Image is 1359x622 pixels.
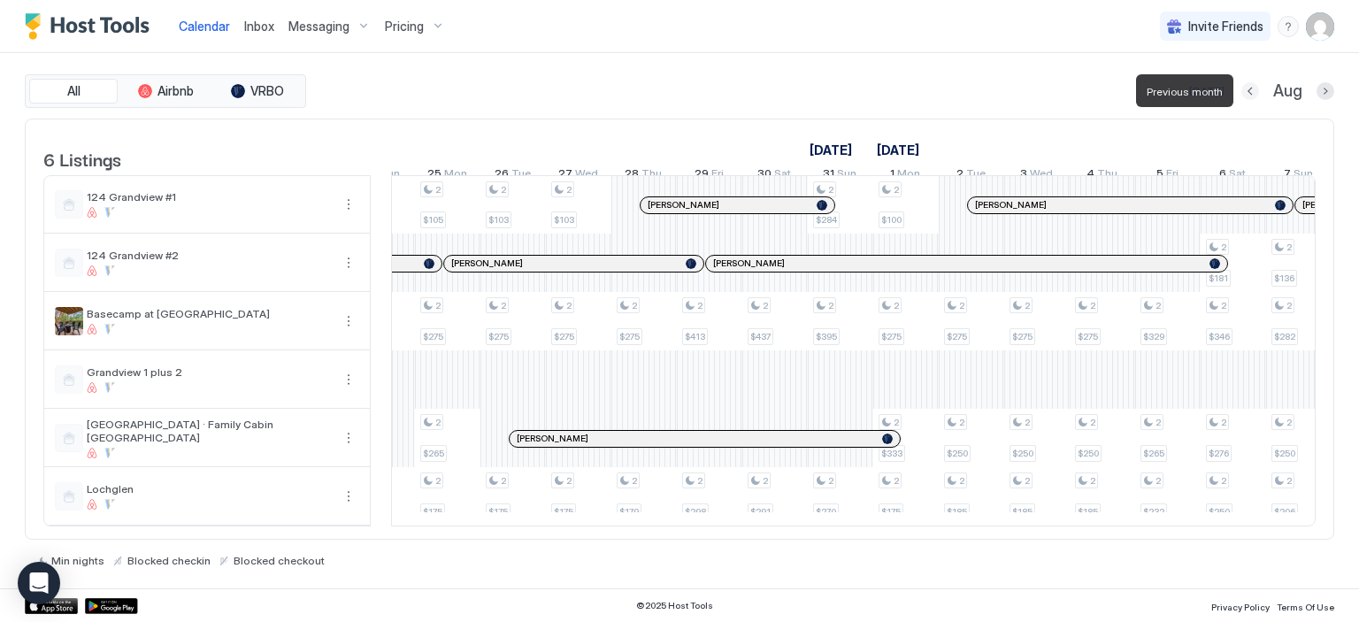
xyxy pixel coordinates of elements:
[1078,448,1099,459] span: $250
[1025,300,1030,311] span: 2
[87,307,331,320] span: Basecamp at [GEOGRAPHIC_DATA]
[566,475,572,487] span: 2
[338,486,359,507] button: More options
[952,163,990,188] a: September 2, 2025
[566,184,572,196] span: 2
[1286,300,1292,311] span: 2
[87,482,331,495] span: Lochglen
[511,166,531,185] span: Tue
[828,184,833,196] span: 2
[157,83,194,99] span: Airbnb
[55,307,83,335] div: listing image
[956,166,964,185] span: 2
[1286,475,1292,487] span: 2
[423,214,443,226] span: $105
[1221,417,1226,428] span: 2
[25,74,306,108] div: tab-group
[1221,475,1226,487] span: 2
[1012,506,1033,518] span: $185
[435,417,441,428] span: 2
[881,331,902,342] span: $275
[1211,596,1270,615] a: Privacy Policy
[554,331,574,342] span: $275
[435,184,441,196] span: 2
[1294,166,1313,185] span: Sun
[1219,166,1226,185] span: 6
[1078,331,1098,342] span: $275
[1209,273,1228,284] span: $181
[1090,300,1095,311] span: 2
[625,166,639,185] span: 28
[685,506,706,518] span: $298
[753,163,795,188] a: August 30, 2025
[1274,448,1295,459] span: $250
[947,506,967,518] span: $185
[1025,417,1030,428] span: 2
[179,17,230,35] a: Calendar
[966,166,986,185] span: Tue
[338,194,359,215] button: More options
[959,300,964,311] span: 2
[554,506,573,518] span: $175
[423,506,442,518] span: $175
[1012,331,1033,342] span: $275
[805,137,856,163] a: August 2, 2025
[1020,166,1027,185] span: 3
[894,475,899,487] span: 2
[488,214,509,226] span: $103
[1209,506,1230,518] span: $250
[1025,475,1030,487] span: 2
[1241,82,1259,100] button: Previous month
[1156,417,1161,428] span: 2
[179,19,230,34] span: Calendar
[501,300,506,311] span: 2
[947,331,967,342] span: $275
[619,506,639,518] span: $179
[338,252,359,273] div: menu
[1016,163,1057,188] a: September 3, 2025
[213,79,302,104] button: VRBO
[823,166,834,185] span: 31
[566,300,572,311] span: 2
[85,598,138,614] a: Google Play Store
[244,17,274,35] a: Inbox
[641,166,662,185] span: Thu
[750,331,771,342] span: $437
[816,506,836,518] span: $270
[1221,242,1226,253] span: 2
[648,199,719,211] span: [PERSON_NAME]
[575,166,598,185] span: Wed
[697,475,703,487] span: 2
[127,554,211,567] span: Blocked checkin
[423,448,444,459] span: $265
[1215,163,1250,188] a: September 6, 2025
[25,13,157,40] div: Host Tools Logo
[234,554,325,567] span: Blocked checkout
[1277,596,1334,615] a: Terms Of Use
[894,184,899,196] span: 2
[435,475,441,487] span: 2
[816,214,837,226] span: $284
[828,300,833,311] span: 2
[1143,506,1164,518] span: $232
[51,554,104,567] span: Min nights
[890,166,894,185] span: 1
[872,137,924,163] a: September 1, 2025
[1274,506,1295,518] span: $206
[1277,602,1334,612] span: Terms Of Use
[1078,506,1098,518] span: $185
[338,311,359,332] button: More options
[1166,166,1179,185] span: Fri
[43,145,121,172] span: 6 Listings
[495,166,509,185] span: 26
[501,184,506,196] span: 2
[338,486,359,507] div: menu
[763,300,768,311] span: 2
[1211,602,1270,612] span: Privacy Policy
[757,166,772,185] span: 30
[244,19,274,34] span: Inbox
[427,166,441,185] span: 25
[1156,300,1161,311] span: 2
[632,475,637,487] span: 2
[554,214,574,226] span: $103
